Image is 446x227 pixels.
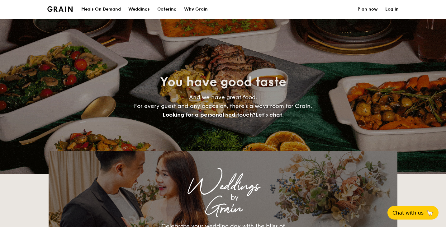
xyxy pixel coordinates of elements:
[387,206,439,220] button: Chat with us🦙
[426,209,434,216] span: 🦙
[49,145,397,151] div: Loading menus magically...
[47,6,73,12] a: Logotype
[255,111,284,118] span: Let's chat.
[103,181,343,192] div: Weddings
[392,210,424,216] span: Chat with us
[103,203,343,214] div: Grain
[47,6,73,12] img: Grain
[126,192,343,203] div: by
